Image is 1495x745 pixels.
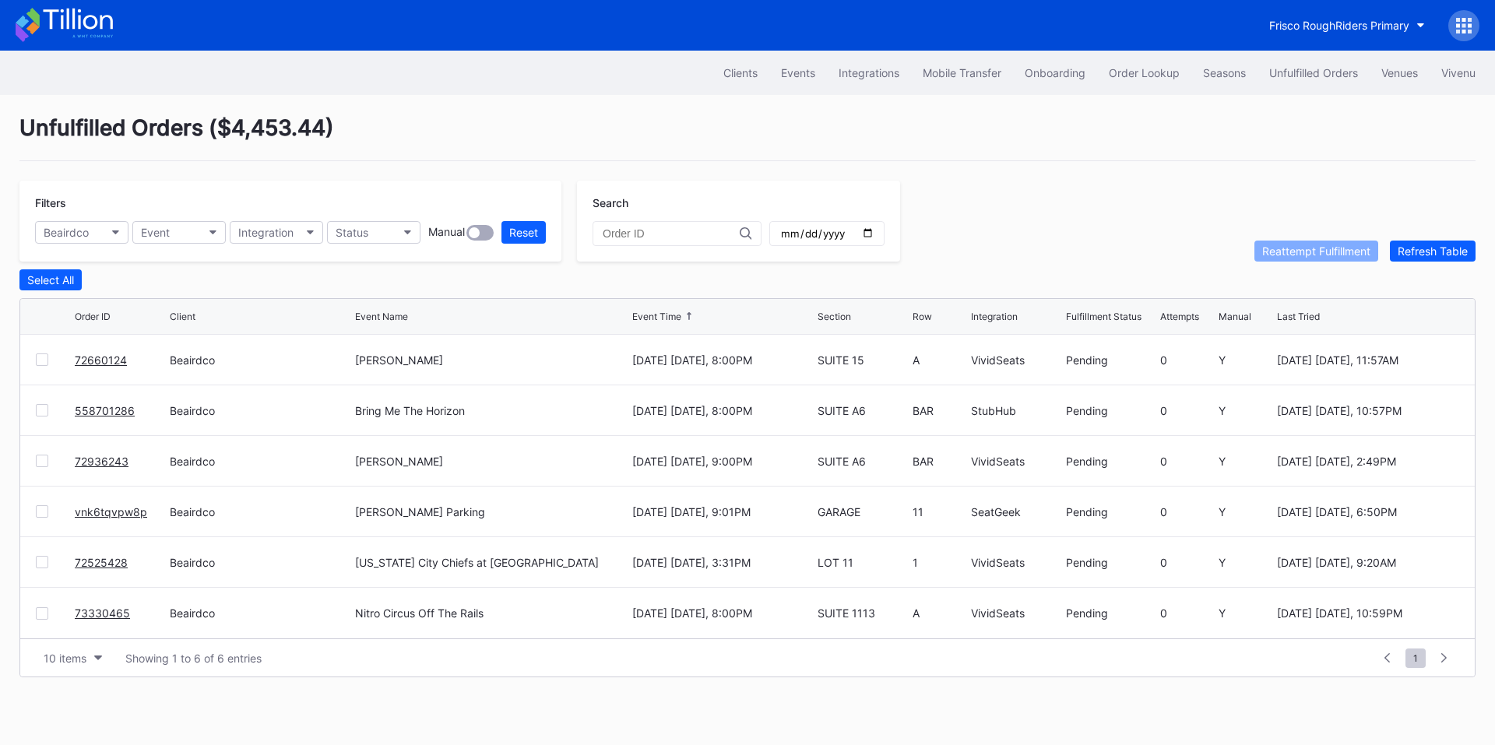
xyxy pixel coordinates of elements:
button: Mobile Transfer [911,58,1013,87]
div: [DATE] [DATE], 6:50PM [1277,505,1459,518]
div: [DATE] [DATE], 8:00PM [632,353,814,367]
div: VividSeats [971,455,1062,468]
div: SUITE A6 [818,404,909,417]
div: Attempts [1160,311,1199,322]
div: Beairdco [170,505,352,518]
button: Select All [19,269,82,290]
div: Y [1219,606,1273,620]
div: GARAGE [818,505,909,518]
button: Reset [501,221,546,244]
button: Event [132,221,226,244]
div: Filters [35,196,546,209]
div: Seasons [1203,66,1246,79]
div: Fulfillment Status [1066,311,1141,322]
a: 72660124 [75,353,127,367]
a: vnk6tqvpw8p [75,505,147,518]
div: Y [1219,455,1273,468]
div: SeatGeek [971,505,1062,518]
div: Frisco RoughRiders Primary [1269,19,1409,32]
div: Nitro Circus Off The Rails [355,606,484,620]
button: Status [327,221,420,244]
div: StubHub [971,404,1062,417]
a: 73330465 [75,606,130,620]
div: 10 items [44,652,86,665]
div: 0 [1160,505,1215,518]
div: 0 [1160,404,1215,417]
a: 72936243 [75,455,128,468]
div: VividSeats [971,353,1062,367]
div: Beairdco [170,404,352,417]
div: Event Name [355,311,408,322]
a: Venues [1370,58,1430,87]
div: Y [1219,505,1273,518]
div: [PERSON_NAME] Parking [355,505,485,518]
div: Showing 1 to 6 of 6 entries [125,652,262,665]
div: Beairdco [170,455,352,468]
button: Reattempt Fulfillment [1254,241,1378,262]
div: Section [818,311,851,322]
div: Manual [1219,311,1251,322]
div: 0 [1160,556,1215,569]
div: Event Time [632,311,681,322]
div: [DATE] [DATE], 9:20AM [1277,556,1459,569]
div: A [913,606,967,620]
a: Order Lookup [1097,58,1191,87]
button: Frisco RoughRiders Primary [1258,11,1437,40]
div: [DATE] [DATE], 8:00PM [632,606,814,620]
div: Row [913,311,932,322]
div: SUITE A6 [818,455,909,468]
a: 558701286 [75,404,135,417]
div: Integration [971,311,1018,322]
div: 0 [1160,353,1215,367]
div: A [913,353,967,367]
div: Pending [1066,353,1157,367]
div: 11 [913,505,967,518]
div: VividSeats [971,556,1062,569]
div: Event [141,226,170,239]
div: Integration [238,226,294,239]
div: Reset [509,226,538,239]
div: Pending [1066,404,1157,417]
div: Y [1219,556,1273,569]
button: Beairdco [35,221,128,244]
a: 72525428 [75,556,128,569]
div: Y [1219,353,1273,367]
input: Order ID [603,227,740,240]
a: Integrations [827,58,911,87]
div: Beairdco [170,353,352,367]
div: BAR [913,404,967,417]
div: Beairdco [170,606,352,620]
div: [PERSON_NAME] [355,455,443,468]
div: Unfulfilled Orders [1269,66,1358,79]
div: [DATE] [DATE], 2:49PM [1277,455,1459,468]
button: Seasons [1191,58,1258,87]
button: 10 items [36,648,110,669]
div: Pending [1066,505,1157,518]
div: [DATE] [DATE], 9:01PM [632,505,814,518]
div: [DATE] [DATE], 10:59PM [1277,606,1459,620]
div: Events [781,66,815,79]
button: Vivenu [1430,58,1487,87]
div: Status [336,226,368,239]
div: Select All [27,273,74,286]
div: Beairdco [170,556,352,569]
div: Mobile Transfer [923,66,1001,79]
div: Reattempt Fulfillment [1262,244,1370,258]
div: Manual [428,225,465,241]
div: Vivenu [1441,66,1476,79]
div: Order ID [75,311,111,322]
div: VividSeats [971,606,1062,620]
div: Clients [723,66,758,79]
div: [DATE] [DATE], 3:31PM [632,556,814,569]
button: Clients [712,58,769,87]
div: Onboarding [1025,66,1085,79]
span: 1 [1405,648,1426,668]
a: Onboarding [1013,58,1097,87]
div: 0 [1160,455,1215,468]
div: [PERSON_NAME] [355,353,443,367]
div: 0 [1160,606,1215,620]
